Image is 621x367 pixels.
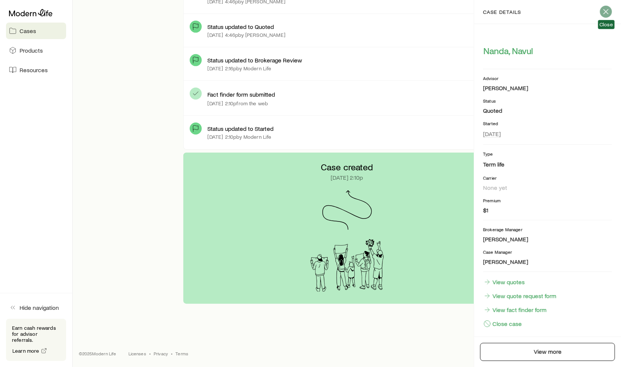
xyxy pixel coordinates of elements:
[483,98,612,104] p: Status
[128,350,146,356] a: Licenses
[483,9,521,15] p: case details
[483,75,612,81] p: Advisor
[208,100,268,106] p: [DATE] 2:10p from the web
[600,21,613,27] span: Close
[171,350,172,356] span: •
[483,45,533,57] button: Nanda, Navul
[12,348,39,353] span: Learn more
[483,235,612,243] p: [PERSON_NAME]
[20,27,36,35] span: Cases
[6,299,66,316] button: Hide navigation
[6,319,66,361] div: Earn cash rewards for advisor referrals.Learn more
[483,197,612,203] p: Premium
[483,120,612,126] p: Started
[483,107,612,114] p: Quoted
[480,343,615,361] a: View more
[208,23,274,30] p: Status updated to Quoted
[483,226,612,232] p: Brokerage Manager
[175,350,188,356] a: Terms
[483,306,547,314] a: View fact finder form
[6,62,66,78] a: Resources
[321,162,373,172] p: Case created
[483,258,612,265] p: [PERSON_NAME]
[483,160,612,169] li: Term life
[483,184,612,191] p: None yet
[208,134,272,140] p: [DATE] 2:10p by Modern Life
[483,175,612,181] p: Carrier
[79,350,116,356] p: © 2025 Modern Life
[20,304,59,311] span: Hide navigation
[12,325,60,343] p: Earn cash rewards for advisor referrals.
[303,239,391,292] img: Arrival Signs
[208,32,286,38] p: [DATE] 4:46p by [PERSON_NAME]
[6,42,66,59] a: Products
[208,56,302,64] p: Status updated to Brokerage Review
[154,350,168,356] a: Privacy
[208,91,275,98] p: Fact finder form submitted
[483,130,501,138] span: [DATE]
[483,249,612,255] p: Case Manager
[6,23,66,39] a: Cases
[331,174,363,181] p: [DATE] 2:10p
[483,320,522,328] button: Close case
[483,292,557,300] a: View quote request form
[483,151,612,157] p: Type
[483,206,612,214] p: $1
[483,84,528,92] div: [PERSON_NAME]
[208,125,274,132] p: Status updated to Started
[483,278,525,286] a: View quotes
[208,65,272,71] p: [DATE] 2:16p by Modern Life
[20,66,48,74] span: Resources
[20,47,43,54] span: Products
[149,350,151,356] span: •
[484,45,533,56] span: Nanda, Navul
